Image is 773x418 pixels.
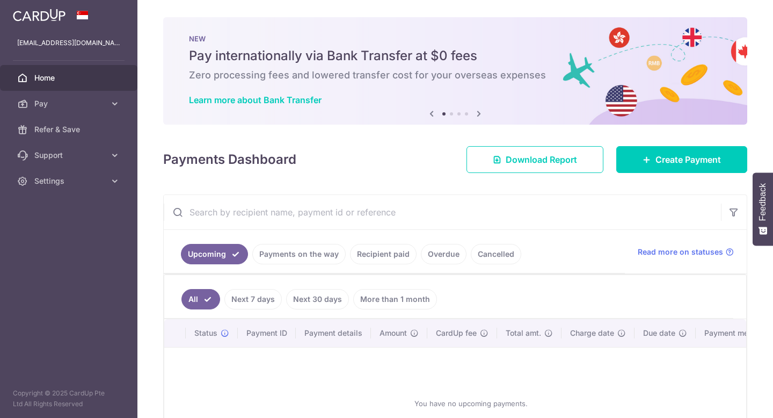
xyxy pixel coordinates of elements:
a: Cancelled [471,244,521,264]
a: All [181,289,220,309]
span: Status [194,328,217,338]
h4: Payments Dashboard [163,150,296,169]
h6: Zero processing fees and lowered transfer cost for your overseas expenses [189,69,721,82]
span: Home [34,73,105,83]
span: CardUp fee [436,328,477,338]
span: Total amt. [506,328,541,338]
span: Charge date [570,328,614,338]
a: Recipient paid [350,244,417,264]
span: Download Report [506,153,577,166]
p: [EMAIL_ADDRESS][DOMAIN_NAME] [17,38,120,48]
span: Read more on statuses [638,247,723,257]
a: Create Payment [616,146,747,173]
a: Payments on the way [252,244,346,264]
span: Amount [380,328,407,338]
img: Bank transfer banner [163,17,747,125]
span: Pay [34,98,105,109]
span: Due date [643,328,675,338]
th: Payment ID [238,319,296,347]
span: Support [34,150,105,161]
a: Download Report [466,146,603,173]
a: Next 30 days [286,289,349,309]
a: Learn more about Bank Transfer [189,95,322,105]
p: NEW [189,34,721,43]
span: Refer & Save [34,124,105,135]
img: CardUp [13,9,65,21]
span: Settings [34,176,105,186]
a: Next 7 days [224,289,282,309]
input: Search by recipient name, payment id or reference [164,195,721,229]
th: Payment details [296,319,371,347]
a: Upcoming [181,244,248,264]
button: Feedback - Show survey [753,172,773,246]
a: Overdue [421,244,466,264]
h5: Pay internationally via Bank Transfer at $0 fees [189,47,721,64]
a: Read more on statuses [638,247,734,257]
a: More than 1 month [353,289,437,309]
span: Create Payment [655,153,721,166]
span: Feedback [758,183,768,221]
